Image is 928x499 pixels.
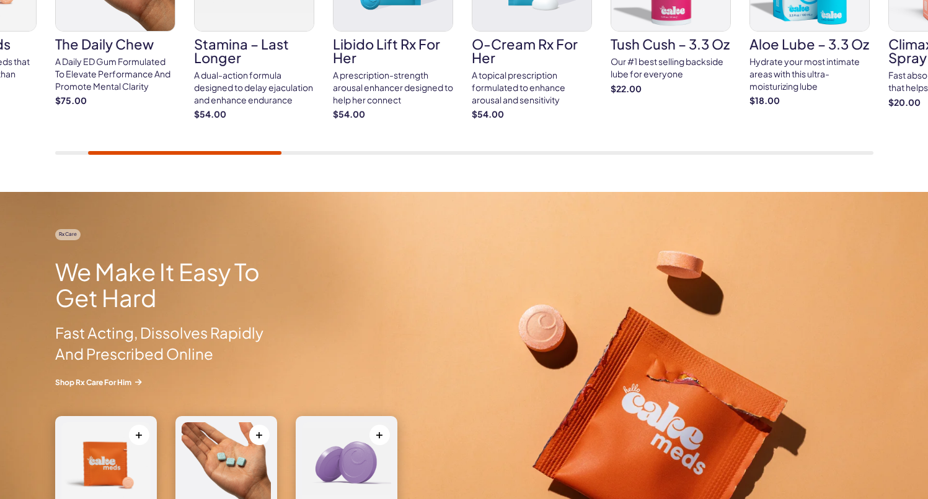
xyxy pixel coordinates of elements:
[194,37,314,64] h3: Stamina – Last Longer
[611,56,731,80] div: Our #1 best selling backside lube for everyone
[55,229,81,240] span: Rx Care
[611,83,731,95] strong: $22.00
[333,108,453,121] strong: $54.00
[55,56,175,92] div: A Daily ED Gum Formulated To Elevate Performance And Promote Mental Clarity
[55,259,283,311] h2: We Make It Easy To Get Hard
[749,56,870,92] div: Hydrate your most intimate areas with this ultra-moisturizing lube
[472,69,592,106] div: A topical prescription formulated to enhance arousal and sensitivity
[194,108,314,121] strong: $54.00
[194,69,314,106] div: A dual-action formula designed to delay ejaculation and enhance endurance
[749,95,870,107] strong: $18.00
[333,37,453,64] h3: Libido Lift Rx For Her
[472,108,592,121] strong: $54.00
[472,37,592,64] h3: O-Cream Rx for Her
[55,377,283,388] a: Shop Rx Care For Him
[55,95,175,107] strong: $75.00
[749,37,870,51] h3: Aloe Lube – 3.3 oz
[55,37,175,51] h3: The Daily Chew
[333,69,453,106] div: A prescription-strength arousal enhancer designed to help her connect
[55,323,283,364] p: Fast Acting, Dissolves Rapidly And Prescribed Online
[611,37,731,51] h3: Tush Cush – 3.3 oz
